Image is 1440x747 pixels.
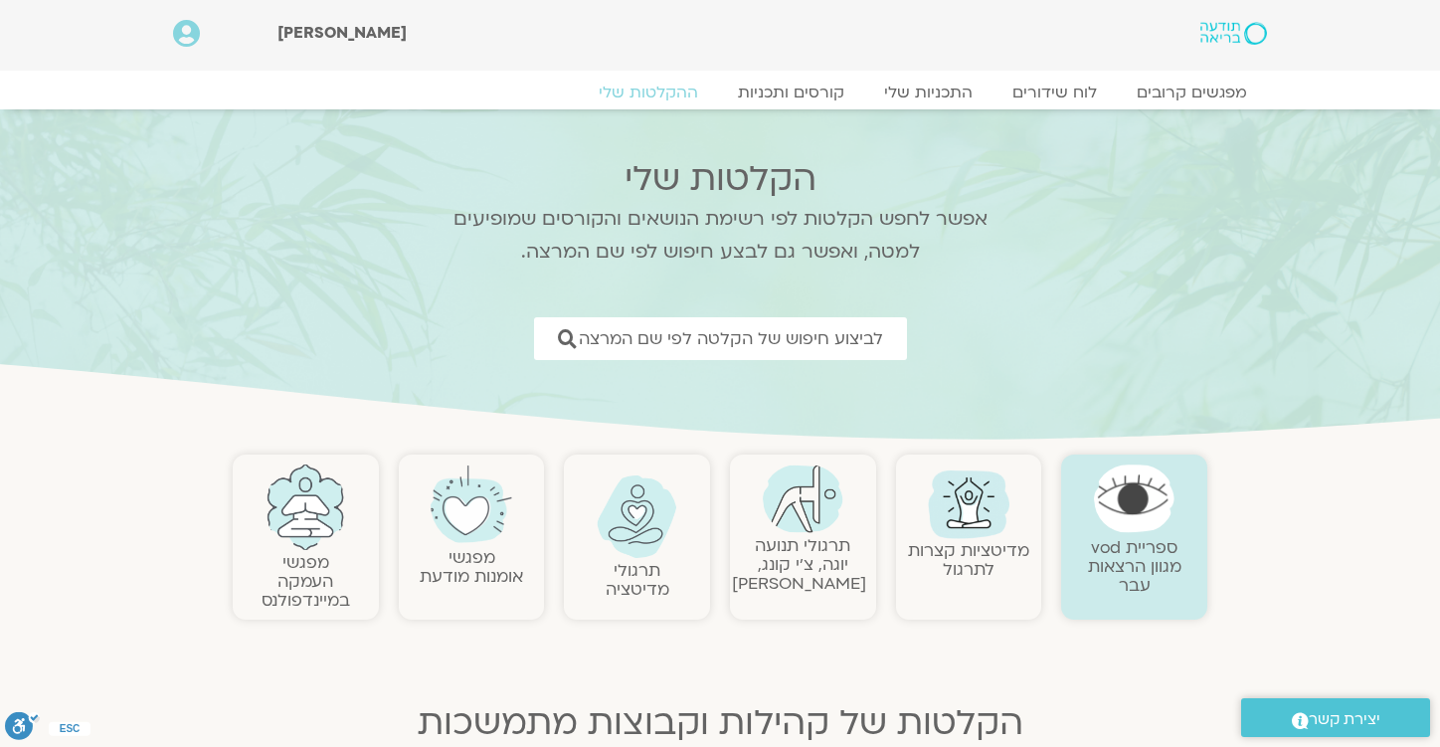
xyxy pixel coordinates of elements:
[173,83,1267,102] nav: Menu
[1241,698,1430,737] a: יצירת קשר
[427,159,1013,199] h2: הקלטות שלי
[579,329,883,348] span: לביצוע חיפוש של הקלטה לפי שם המרצה
[427,203,1013,269] p: אפשר לחפש הקלטות לפי רשימת הנושאים והקורסים שמופיעים למטה, ואפשר גם לבצע חיפוש לפי שם המרצה.
[277,22,407,44] span: [PERSON_NAME]
[233,703,1207,743] h2: הקלטות של קהילות וקבוצות מתמשכות
[606,559,669,601] a: תרגולימדיטציה
[718,83,864,102] a: קורסים ותכניות
[420,546,523,588] a: מפגשיאומנות מודעת
[1088,536,1181,597] a: ספריית vodמגוון הרצאות עבר
[579,83,718,102] a: ההקלטות שלי
[262,551,350,612] a: מפגשיהעמקה במיינדפולנס
[1117,83,1267,102] a: מפגשים קרובים
[908,539,1029,581] a: מדיטציות קצרות לתרגול
[992,83,1117,102] a: לוח שידורים
[732,534,866,595] a: תרגולי תנועהיוגה, צ׳י קונג, [PERSON_NAME]
[534,317,907,360] a: לביצוע חיפוש של הקלטה לפי שם המרצה
[864,83,992,102] a: התכניות שלי
[1309,706,1380,733] span: יצירת קשר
